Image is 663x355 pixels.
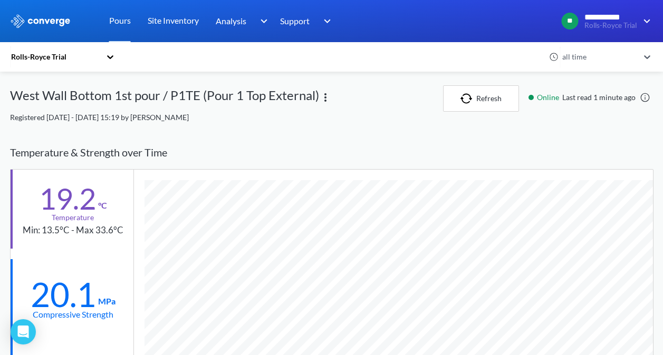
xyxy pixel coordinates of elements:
[10,136,654,169] div: Temperature & Strength over Time
[52,212,94,223] div: Temperature
[549,52,559,62] img: icon-clock.svg
[523,92,654,103] div: Last read 1 minute ago
[39,185,96,212] div: 19.2
[10,51,101,63] div: Rolls-Royce Trial
[11,319,36,344] div: Open Intercom Messenger
[10,85,319,112] div: West Wall Bottom 1st pour / P1TE (Pour 1 Top External)
[317,15,334,27] img: downArrow.svg
[253,15,270,27] img: downArrow.svg
[460,93,476,104] img: icon-refresh.svg
[216,14,246,27] span: Analysis
[33,308,113,321] div: Compressive Strength
[560,51,639,63] div: all time
[584,22,637,29] span: Rolls-Royce Trial
[23,223,123,238] div: Min: 13.5°C - Max 33.6°C
[637,15,654,27] img: downArrow.svg
[280,14,310,27] span: Support
[10,113,189,122] span: Registered [DATE] - [DATE] 15:19 by [PERSON_NAME]
[537,92,562,103] span: Online
[10,14,71,28] img: logo_ewhite.svg
[319,91,332,104] img: more.svg
[443,85,519,112] button: Refresh
[31,281,96,308] div: 20.1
